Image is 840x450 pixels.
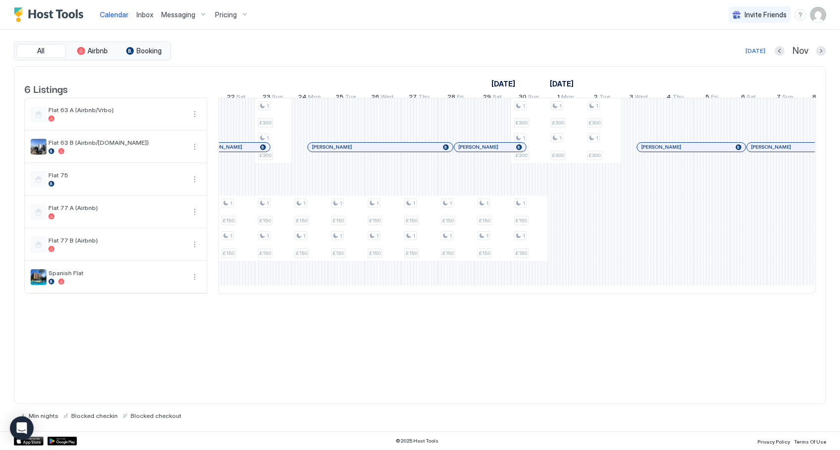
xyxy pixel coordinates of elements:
span: Messaging [161,10,195,19]
a: Calendar [100,9,129,20]
span: £300 [552,120,564,126]
a: December 3, 2025 [627,91,651,105]
span: Terms Of Use [794,439,826,445]
span: Wed [635,93,648,103]
button: More options [189,239,201,250]
span: Flat 75 [48,171,185,179]
span: £150 [223,250,234,256]
span: £150 [406,250,417,256]
a: Terms Of Use [794,436,826,446]
span: 1 [266,233,269,239]
a: November 27, 2025 [406,91,432,105]
button: [DATE] [744,45,767,57]
span: 1 [376,200,379,206]
a: December 1, 2025 [555,91,576,105]
span: © 2025 Host Tools [396,438,439,444]
span: Sun [272,93,283,103]
span: 25 [336,93,344,103]
span: [PERSON_NAME] [458,144,498,150]
a: November 30, 2025 [517,91,542,105]
span: £300 [260,120,271,126]
span: £150 [406,217,417,224]
span: 1 [486,233,488,239]
button: Next month [816,46,826,56]
span: £300 [516,152,528,159]
span: 1 [523,103,525,109]
span: Flat 77 A (Airbnb) [48,204,185,211]
span: Tue [600,93,611,103]
a: November 29, 2025 [481,91,504,105]
span: £150 [369,217,381,224]
span: 1 [340,233,342,239]
a: App Store [14,437,44,446]
span: 22 [227,93,235,103]
div: User profile [810,7,826,23]
span: 28 [448,93,456,103]
span: 7 [777,93,781,103]
span: 24 [298,93,307,103]
span: Tue [346,93,356,103]
span: Flat 63 A (Airbnb/Vrbo) [48,106,185,114]
span: £150 [516,217,527,224]
span: 6 [741,93,745,103]
span: Sat [492,93,502,103]
span: 6 Listings [24,81,68,96]
span: 1 [413,233,415,239]
a: Host Tools Logo [14,7,88,22]
span: 1 [303,200,306,206]
span: £150 [223,217,234,224]
span: 3 [630,93,634,103]
span: £300 [552,152,564,159]
span: Spanish Flat [48,269,185,277]
span: £150 [479,250,490,256]
span: [PERSON_NAME] [641,144,681,150]
span: £150 [333,250,344,256]
span: 1 [557,93,560,103]
span: 1 [523,135,525,141]
span: 1 [340,200,342,206]
a: November 26, 2025 [369,91,397,105]
button: More options [189,173,201,185]
a: December 4, 2025 [664,91,687,105]
span: 1 [523,233,525,239]
span: 1 [230,200,232,206]
span: 1 [559,103,562,109]
a: December 8, 2025 [810,91,834,105]
span: Thu [418,93,430,103]
span: 1 [266,200,269,206]
a: November 25, 2025 [334,91,359,105]
span: All [38,46,45,55]
span: Inbox [136,10,153,19]
span: 1 [596,103,598,109]
span: 27 [409,93,417,103]
button: Previous month [775,46,785,56]
a: December 1, 2025 [547,77,576,91]
span: £150 [516,250,527,256]
div: menu [189,206,201,218]
span: Mon [308,93,321,103]
a: November 22, 2025 [224,91,248,105]
a: December 6, 2025 [739,91,758,105]
a: December 5, 2025 [704,91,721,105]
span: Blocked checkout [131,412,181,419]
span: 2 [594,93,598,103]
span: £150 [442,250,454,256]
div: listing image [31,269,46,285]
span: 26 [372,93,380,103]
a: Google Play Store [47,437,77,446]
span: Sun [529,93,539,103]
div: menu [795,9,806,21]
span: 1 [376,233,379,239]
a: November 3, 2025 [489,77,518,91]
span: 1 [523,200,525,206]
span: 8 [813,93,817,103]
span: Mon [561,93,574,103]
span: Flat 63 B (Airbnb/[DOMAIN_NAME]) [48,139,185,146]
a: December 2, 2025 [592,91,613,105]
span: 1 [303,233,306,239]
span: £150 [260,217,271,224]
a: November 24, 2025 [296,91,323,105]
div: menu [189,271,201,283]
div: menu [189,173,201,185]
span: £300 [516,120,528,126]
